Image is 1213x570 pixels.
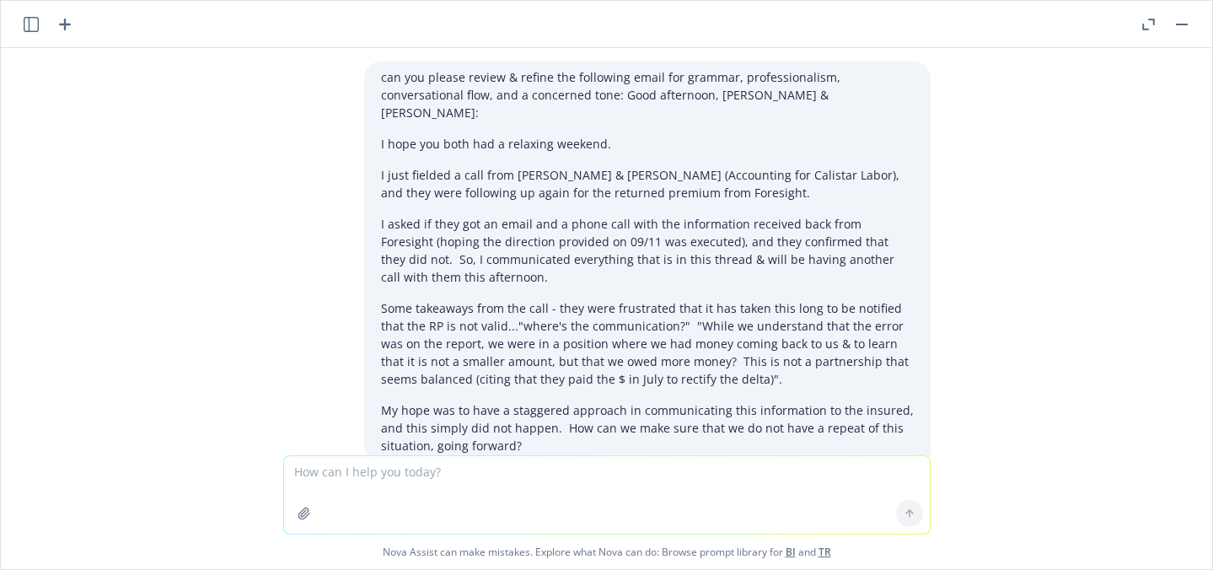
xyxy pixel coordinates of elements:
span: Nova Assist can make mistakes. Explore what Nova can do: Browse prompt library for and [8,535,1205,569]
p: can you please review & refine the following email for grammar, professionalism, conversational f... [381,68,914,121]
p: Some takeaways from the call - they were frustrated that it has taken this long to be notified th... [381,299,914,388]
a: BI [786,545,796,559]
p: I hope you both had a relaxing weekend. [381,135,914,153]
p: I asked if they got an email and a phone call with the information received back from Foresight (... [381,215,914,286]
a: TR [819,545,831,559]
p: I just fielded a call from [PERSON_NAME] & [PERSON_NAME] (Accounting for Calistar Labor), and the... [381,166,914,202]
p: My hope was to have a staggered approach in communicating this information to the insured, and th... [381,401,914,454]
